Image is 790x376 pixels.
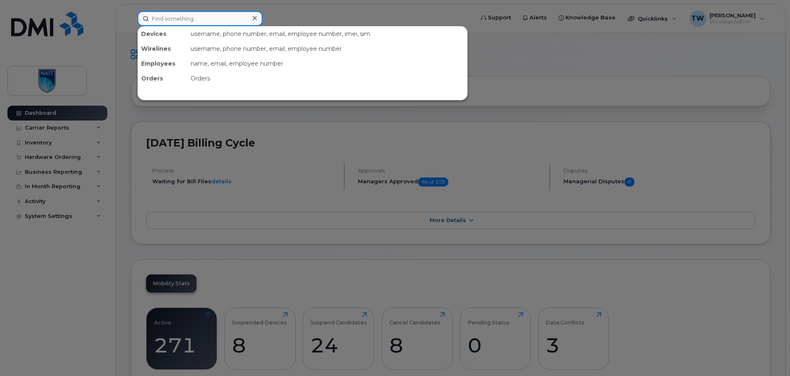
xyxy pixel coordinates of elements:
[138,71,187,86] div: Orders
[138,26,187,41] div: Devices
[187,26,467,41] div: username, phone number, email, employee number, imei, sim
[187,56,467,71] div: name, email, employee number
[138,41,187,56] div: Wirelines
[187,71,467,86] div: Orders
[187,41,467,56] div: username, phone number, email, employee number
[138,56,187,71] div: Employees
